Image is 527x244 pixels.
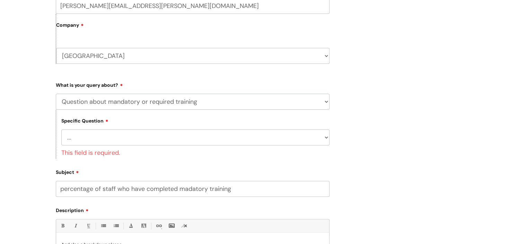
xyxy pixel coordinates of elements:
label: Description [56,205,330,213]
a: • Unordered List (Ctrl-Shift-7) [99,221,107,230]
a: Font Color [126,221,135,230]
a: Remove formatting (Ctrl-\) [180,221,188,230]
a: Italic (Ctrl-I) [71,221,80,230]
label: Subject [56,167,330,175]
label: What is your query about? [56,80,330,88]
a: Back Color [139,221,148,230]
a: Insert Image... [167,221,176,230]
a: Bold (Ctrl-B) [58,221,67,230]
label: Specific Question [61,117,108,124]
div: This field is required. [61,145,330,158]
a: Underline(Ctrl-U) [84,221,93,230]
a: Link [154,221,163,230]
a: 1. Ordered List (Ctrl-Shift-8) [112,221,120,230]
label: Company [56,20,330,35]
